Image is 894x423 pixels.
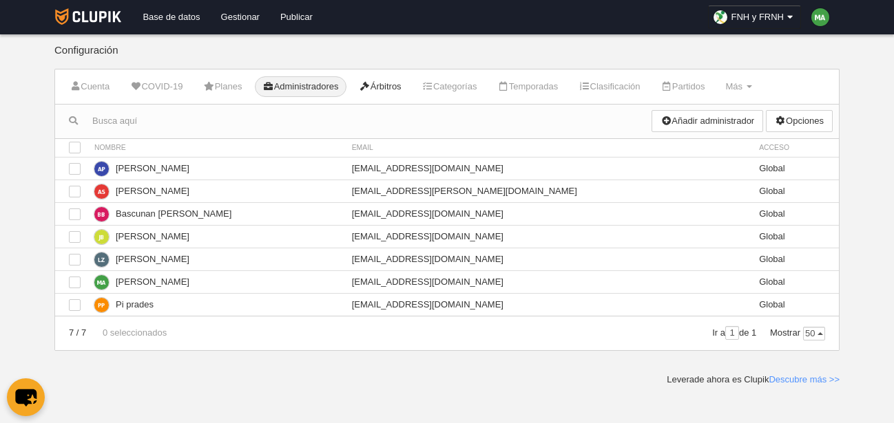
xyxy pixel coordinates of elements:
td: Bascunan [PERSON_NAME] [87,202,345,225]
td: Global [752,180,839,202]
td: [EMAIL_ADDRESS][DOMAIN_NAME] [345,225,752,248]
span: FNH y FRNH [731,10,784,24]
img: Miryam Aguilera [94,275,109,290]
button: 50 [803,327,825,340]
div: Configuración [54,45,840,69]
a: Administradores [255,76,346,97]
td: Global [752,202,839,225]
td: Global [752,270,839,293]
a: Añadir administrador [652,110,763,132]
a: Descubre más >> [769,374,840,384]
span: 7 / 7 [69,327,86,338]
td: [EMAIL_ADDRESS][DOMAIN_NAME] [345,293,752,316]
a: Más [718,76,759,97]
a: Planes [196,76,249,97]
a: COVID-19 [123,76,190,97]
td: Global [752,225,839,248]
a: Árbitros [352,76,409,97]
span: 0 seleccionados [89,327,167,338]
td: Global [752,157,839,180]
td: [EMAIL_ADDRESS][PERSON_NAME][DOMAIN_NAME] [345,180,752,202]
td: [PERSON_NAME] [87,248,345,270]
span: 50 [804,327,824,340]
input: Busca aquí [55,111,652,131]
td: Pi prades [87,293,345,316]
td: [PERSON_NAME] [87,157,345,180]
span: Email [352,144,373,151]
td: [PERSON_NAME] [87,225,345,248]
a: Opciones [766,110,833,132]
img: OaHAuFULXqHY.30x30.jpg [714,10,727,24]
img: c2l6ZT0zMHgzMCZmcz05JnRleHQ9TUEmYmc9NDNhMDQ3.png [811,8,829,26]
a: Temporadas [490,76,565,97]
img: Juan Bautista Pierini [94,230,109,244]
img: alejandro porte [94,162,109,176]
a: Categorías [415,76,485,97]
span: Nombre [94,144,126,151]
a: Cuenta [62,76,117,97]
img: Pi prades [94,298,109,312]
img: Clupik [55,8,122,25]
td: Global [752,293,839,316]
span: Mostrar [770,327,825,338]
div: Leverade ahora es Clupik [667,373,840,386]
img: Ariel Sixto [94,184,109,199]
a: Partidos [654,76,713,97]
span: Acceso [759,144,789,151]
img: Leandro Zaglio [94,252,109,267]
img: Bascunan Braian Isaac [94,207,109,221]
td: Global [752,248,839,270]
span: Ir a de 1 [712,327,756,338]
td: [PERSON_NAME] [87,270,345,293]
td: [EMAIL_ADDRESS][DOMAIN_NAME] [345,248,752,270]
td: [EMAIL_ADDRESS][DOMAIN_NAME] [345,270,752,293]
span: Más [725,81,742,91]
td: [PERSON_NAME] [87,180,345,202]
td: [EMAIL_ADDRESS][DOMAIN_NAME] [345,202,752,225]
a: Clasificación [571,76,647,97]
a: FNH y FRNH [708,6,801,29]
td: [EMAIL_ADDRESS][DOMAIN_NAME] [345,157,752,180]
button: chat-button [7,378,45,416]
